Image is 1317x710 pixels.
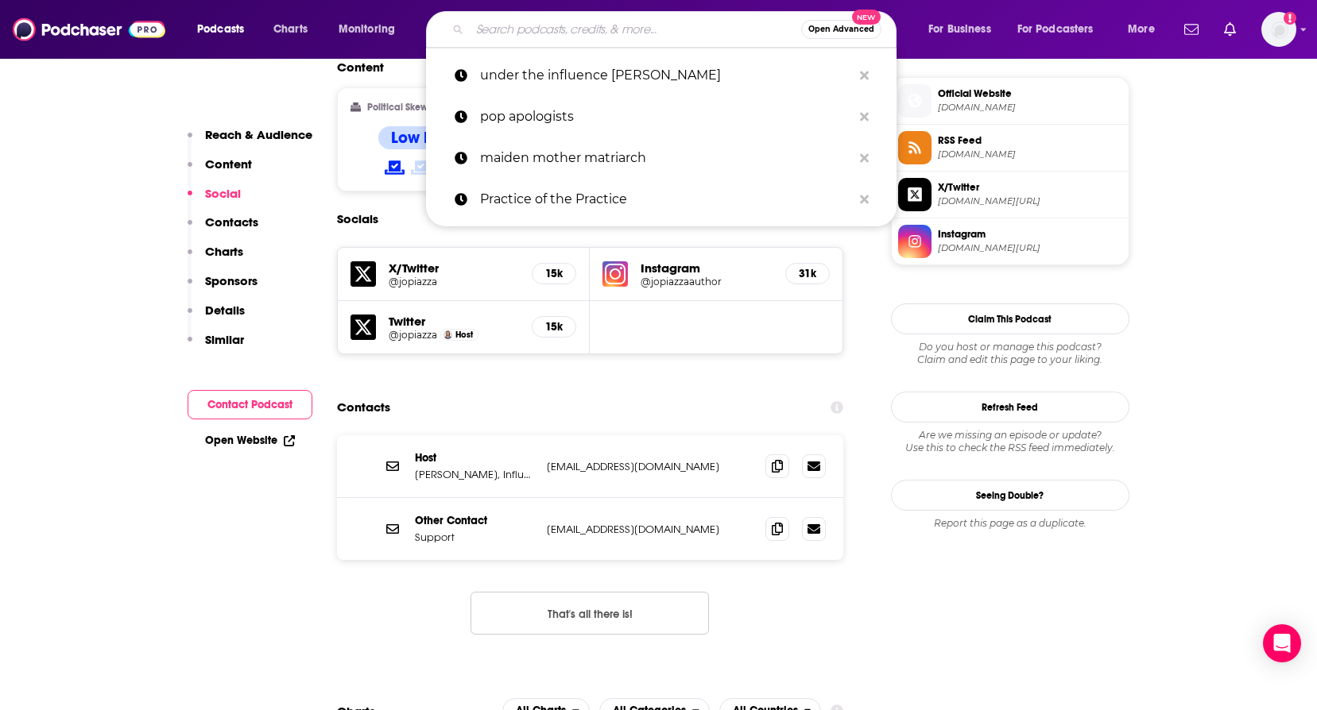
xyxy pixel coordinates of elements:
span: For Podcasters [1017,18,1094,41]
p: Content [205,156,252,172]
span: New [852,10,881,25]
button: open menu [327,17,416,42]
div: Search podcasts, credits, & more... [441,11,912,48]
p: [EMAIL_ADDRESS][DOMAIN_NAME] [547,460,753,473]
p: Sponsors [205,273,258,288]
input: Search podcasts, credits, & more... [470,17,801,42]
button: Contact Podcast [188,390,312,419]
span: Do you host or manage this podcast? [891,341,1129,353]
p: Details [205,303,245,318]
button: open menu [1117,17,1175,42]
p: Other Contact [415,514,534,527]
button: Reach & Audience [188,127,312,156]
p: Social [205,186,241,201]
a: Official Website[DOMAIN_NAME] [898,84,1122,118]
h5: 31k [799,267,816,280]
h5: Twitter [389,314,520,329]
p: under the influence jo piazza [480,55,852,96]
button: Content [188,156,252,186]
span: instagram.com/jopiazzaauthor [938,242,1122,254]
button: open menu [186,17,265,42]
span: iheart.com [938,102,1122,114]
button: Charts [188,244,243,273]
div: Report this page as a duplicate. [891,517,1129,530]
a: @jopiazza [389,276,520,287]
span: Monitoring [339,18,395,41]
p: Contacts [205,214,258,230]
a: Practice of the Practice [426,179,897,220]
span: RSS Feed [938,133,1122,148]
a: Show notifications dropdown [1178,16,1205,43]
button: Sponsors [188,273,258,303]
p: pop apologists [480,96,852,137]
h5: X/Twitter [389,260,520,276]
p: [EMAIL_ADDRESS][DOMAIN_NAME] [547,523,753,536]
h5: Instagram [641,260,773,276]
button: Similar [188,332,244,361]
p: Similar [205,332,244,347]
div: Are we missing an episode or update? Use this to check the RSS feed immediately. [891,429,1129,454]
button: Claim This Podcast [891,303,1129,334]
h5: 15k [545,267,563,280]
span: For Business [928,18,991,41]
p: Host [415,451,534,465]
a: Charts [263,17,317,42]
a: RSS Feed[DOMAIN_NAME] [898,131,1122,164]
a: Open Website [205,434,295,447]
span: twitter.com/jopiazza [938,195,1122,207]
h4: Low Left [391,128,450,148]
svg: Add a profile image [1284,12,1296,25]
a: Show notifications dropdown [1218,16,1242,43]
div: Open Intercom Messenger [1263,624,1301,662]
h5: 15k [545,320,563,334]
h2: Contacts [337,392,390,423]
span: Charts [273,18,308,41]
p: maiden mother matriarch [480,137,852,179]
button: Nothing here. [471,592,709,635]
span: X/Twitter [938,180,1122,195]
span: Host [455,330,473,340]
a: pop apologists [426,96,897,137]
h2: Content [337,60,831,75]
span: Logged in as molly.burgoyne [1261,12,1296,47]
span: Instagram [938,227,1122,241]
img: User Profile [1261,12,1296,47]
button: Social [188,186,241,215]
img: Podchaser - Follow, Share and Rate Podcasts [13,14,165,44]
a: @jopiazzaauthor [641,276,773,287]
a: @jopiazza [389,329,437,341]
button: open menu [1007,17,1117,42]
a: X/Twitter[DOMAIN_NAME][URL] [898,178,1122,211]
div: Claim and edit this page to your liking. [891,341,1129,366]
a: maiden mother matriarch [426,137,897,179]
button: open menu [917,17,1011,42]
a: under the influence [PERSON_NAME] [426,55,897,96]
p: Charts [205,244,243,259]
a: Seeing Double? [891,480,1129,511]
a: Instagram[DOMAIN_NAME][URL] [898,225,1122,258]
span: Podcasts [197,18,244,41]
button: Show profile menu [1261,12,1296,47]
p: Reach & Audience [205,127,312,142]
span: More [1128,18,1155,41]
h2: Political Skew [367,102,428,113]
button: Details [188,303,245,332]
p: Practice of the Practice [480,179,852,220]
p: Support [415,531,534,544]
button: Open AdvancedNew [801,20,881,39]
span: rss.introcast.io [938,149,1122,160]
span: Open Advanced [808,25,874,33]
button: Refresh Feed [891,392,1129,423]
h2: Socials [337,204,378,234]
img: iconImage [602,261,628,287]
button: Contacts [188,214,258,244]
p: [PERSON_NAME], Influence Inc. [415,468,534,481]
img: Jo Piazza [444,330,452,339]
span: Official Website [938,87,1122,101]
